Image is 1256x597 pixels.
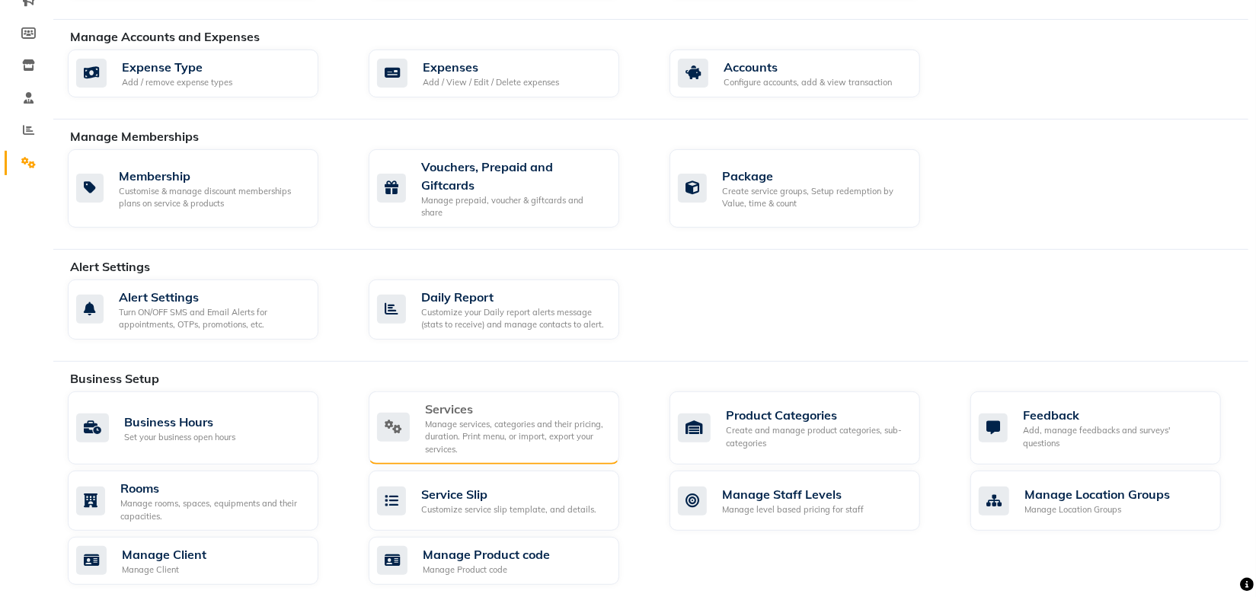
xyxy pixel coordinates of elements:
[423,563,550,576] div: Manage Product code
[423,76,559,89] div: Add / View / Edit / Delete expenses
[421,485,596,503] div: Service Slip
[68,537,346,585] a: Manage ClientManage Client
[68,149,346,228] a: MembershipCustomise & manage discount memberships plans on service & products
[670,471,948,531] a: Manage Staff LevelsManage level based pricing for staff
[724,76,892,89] div: Configure accounts, add & view transaction
[68,391,346,465] a: Business HoursSet your business open hours
[122,545,206,563] div: Manage Client
[119,185,306,210] div: Customise & manage discount memberships plans on service & products
[1024,503,1170,516] div: Manage Location Groups
[670,391,948,465] a: Product CategoriesCreate and manage product categories, sub-categories
[1024,485,1170,503] div: Manage Location Groups
[122,76,232,89] div: Add / remove expense types
[1023,424,1209,449] div: Add, manage feedbacks and surveys' questions
[722,167,908,185] div: Package
[722,485,864,503] div: Manage Staff Levels
[369,49,647,97] a: ExpensesAdd / View / Edit / Delete expenses
[425,418,607,456] div: Manage services, categories and their pricing, duration. Print menu, or import, export your servi...
[119,167,306,185] div: Membership
[970,391,1248,465] a: FeedbackAdd, manage feedbacks and surveys' questions
[68,279,346,340] a: Alert SettingsTurn ON/OFF SMS and Email Alerts for appointments, OTPs, promotions, etc.
[369,537,647,585] a: Manage Product codeManage Product code
[970,471,1248,531] a: Manage Location GroupsManage Location Groups
[119,306,306,331] div: Turn ON/OFF SMS and Email Alerts for appointments, OTPs, promotions, etc.
[122,563,206,576] div: Manage Client
[724,58,892,76] div: Accounts
[68,471,346,531] a: RoomsManage rooms, spaces, equipments and their capacities.
[722,185,908,210] div: Create service groups, Setup redemption by Value, time & count
[421,194,607,219] div: Manage prepaid, voucher & giftcards and share
[1023,406,1209,424] div: Feedback
[421,288,607,306] div: Daily Report
[670,149,948,228] a: PackageCreate service groups, Setup redemption by Value, time & count
[423,545,550,563] div: Manage Product code
[124,413,235,431] div: Business Hours
[726,424,908,449] div: Create and manage product categories, sub-categories
[421,503,596,516] div: Customize service slip template, and details.
[68,49,346,97] a: Expense TypeAdd / remove expense types
[722,503,864,516] div: Manage level based pricing for staff
[670,49,948,97] a: AccountsConfigure accounts, add & view transaction
[726,406,908,424] div: Product Categories
[119,288,306,306] div: Alert Settings
[369,149,647,228] a: Vouchers, Prepaid and GiftcardsManage prepaid, voucher & giftcards and share
[421,306,607,331] div: Customize your Daily report alerts message (stats to receive) and manage contacts to alert.
[369,471,647,531] a: Service SlipCustomize service slip template, and details.
[120,479,306,497] div: Rooms
[124,431,235,444] div: Set your business open hours
[122,58,232,76] div: Expense Type
[421,158,607,194] div: Vouchers, Prepaid and Giftcards
[425,400,607,418] div: Services
[120,497,306,522] div: Manage rooms, spaces, equipments and their capacities.
[369,391,647,465] a: ServicesManage services, categories and their pricing, duration. Print menu, or import, export yo...
[369,279,647,340] a: Daily ReportCustomize your Daily report alerts message (stats to receive) and manage contacts to ...
[423,58,559,76] div: Expenses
